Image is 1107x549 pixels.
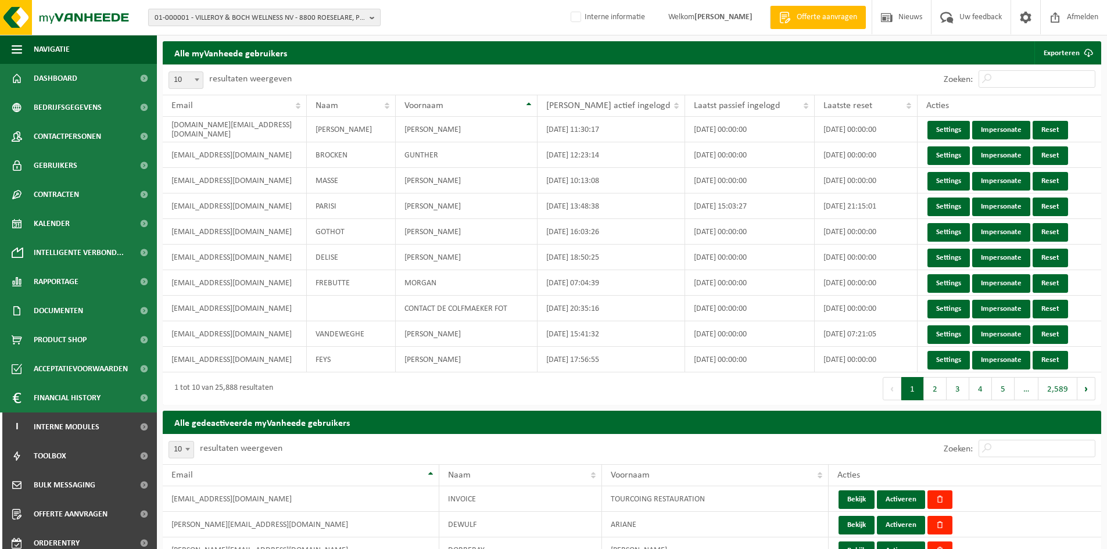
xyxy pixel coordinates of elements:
[685,245,815,270] td: [DATE] 00:00:00
[163,347,307,372] td: [EMAIL_ADDRESS][DOMAIN_NAME]
[307,245,396,270] td: DELISE
[538,296,685,321] td: [DATE] 20:35:16
[927,121,970,139] a: Settings
[839,516,875,534] button: Bekijk
[448,471,471,480] span: Naam
[1033,325,1068,344] a: Reset
[694,101,780,110] span: Laatst passief ingelogd
[439,512,602,537] td: DEWULF
[155,9,365,27] span: 01-000001 - VILLEROY & BOCH WELLNESS NV - 8800 ROESELARE, POPULIERSTRAAT 1
[927,223,970,242] a: Settings
[316,101,338,110] span: Naam
[34,412,99,442] span: Interne modules
[396,270,538,296] td: MORGAN
[169,442,194,458] span: 10
[969,377,992,400] button: 4
[1034,41,1100,64] a: Exporteren
[1033,274,1068,293] a: Reset
[992,377,1015,400] button: 5
[538,270,685,296] td: [DATE] 07:04:39
[538,168,685,193] td: [DATE] 10:13:08
[815,117,918,142] td: [DATE] 00:00:00
[685,296,815,321] td: [DATE] 00:00:00
[396,219,538,245] td: [PERSON_NAME]
[972,351,1030,369] a: Impersonate
[396,117,538,142] td: [PERSON_NAME]
[685,117,815,142] td: [DATE] 00:00:00
[396,142,538,168] td: GUNTHER
[163,321,307,347] td: [EMAIL_ADDRESS][DOMAIN_NAME]
[927,198,970,216] a: Settings
[972,121,1030,139] a: Impersonate
[837,471,860,480] span: Acties
[163,245,307,270] td: [EMAIL_ADDRESS][DOMAIN_NAME]
[396,168,538,193] td: [PERSON_NAME]
[685,168,815,193] td: [DATE] 00:00:00
[34,296,83,325] span: Documenten
[927,351,970,369] a: Settings
[685,193,815,219] td: [DATE] 15:03:27
[770,6,866,29] a: Offerte aanvragen
[1033,146,1068,165] a: Reset
[396,296,538,321] td: CONTACT DE COLFMAEKER FOT
[163,142,307,168] td: [EMAIL_ADDRESS][DOMAIN_NAME]
[1038,377,1077,400] button: 2,589
[307,219,396,245] td: GOTHOT
[307,193,396,219] td: PARISI
[927,300,970,318] a: Settings
[171,471,193,480] span: Email
[169,441,194,458] span: 10
[1033,198,1068,216] a: Reset
[877,490,925,509] button: Activeren
[568,9,645,26] label: Interne informatie
[396,193,538,219] td: [PERSON_NAME]
[163,411,1101,433] h2: Alle gedeactiveerde myVanheede gebruikers
[1033,351,1068,369] a: Reset
[538,117,685,142] td: [DATE] 11:30:17
[538,219,685,245] td: [DATE] 16:03:26
[815,296,918,321] td: [DATE] 00:00:00
[602,512,829,537] td: ARIANE
[34,238,124,267] span: Intelligente verbond...
[972,249,1030,267] a: Impersonate
[685,347,815,372] td: [DATE] 00:00:00
[972,325,1030,344] a: Impersonate
[823,101,872,110] span: Laatste reset
[163,270,307,296] td: [EMAIL_ADDRESS][DOMAIN_NAME]
[1033,249,1068,267] a: Reset
[396,321,538,347] td: [PERSON_NAME]
[944,75,973,84] label: Zoeken:
[611,471,650,480] span: Voornaam
[12,412,22,442] span: I
[1077,377,1095,400] button: Next
[307,117,396,142] td: [PERSON_NAME]
[685,321,815,347] td: [DATE] 00:00:00
[538,245,685,270] td: [DATE] 18:50:25
[927,146,970,165] a: Settings
[924,377,947,400] button: 2
[34,471,95,500] span: Bulk Messaging
[34,209,70,238] span: Kalender
[877,516,925,534] button: Activeren
[815,270,918,296] td: [DATE] 00:00:00
[163,168,307,193] td: [EMAIL_ADDRESS][DOMAIN_NAME]
[1033,300,1068,318] a: Reset
[34,151,77,180] span: Gebruikers
[972,274,1030,293] a: Impersonate
[815,168,918,193] td: [DATE] 00:00:00
[794,12,860,23] span: Offerte aanvragen
[34,354,128,383] span: Acceptatievoorwaarden
[34,442,66,471] span: Toolbox
[972,146,1030,165] a: Impersonate
[901,377,924,400] button: 1
[169,71,203,89] span: 10
[815,193,918,219] td: [DATE] 21:15:01
[307,270,396,296] td: FREBUTTE
[815,142,918,168] td: [DATE] 00:00:00
[34,267,78,296] span: Rapportage
[815,245,918,270] td: [DATE] 00:00:00
[163,193,307,219] td: [EMAIL_ADDRESS][DOMAIN_NAME]
[926,101,949,110] span: Acties
[1033,121,1068,139] a: Reset
[163,486,439,512] td: [EMAIL_ADDRESS][DOMAIN_NAME]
